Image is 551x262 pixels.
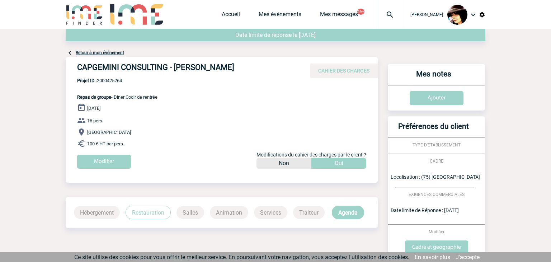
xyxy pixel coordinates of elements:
p: Hébergement [74,206,120,219]
span: Date limite de réponse le [DATE] [235,32,316,38]
a: Retour à mon événement [76,50,124,55]
a: Mes événements [259,11,301,21]
p: Traiteur [293,206,325,219]
p: Restauration [126,206,171,219]
span: [PERSON_NAME] [410,12,443,17]
span: 100 € HT par pers. [87,141,124,146]
a: Mes messages [320,11,358,21]
span: Ce site utilise des cookies pour vous offrir le meilleur service. En poursuivant votre navigation... [74,254,409,261]
span: Repas de groupe [77,94,111,100]
b: Projet ID : [77,78,97,83]
img: 101023-0.jpg [447,5,467,25]
a: J'accepte [456,254,480,261]
p: Agenda [332,206,364,219]
span: CADRE [430,159,443,164]
input: Ajouter [410,91,463,105]
p: Animation [210,206,248,219]
img: IME-Finder [66,4,103,25]
h3: Préférences du client [391,122,476,137]
span: Modifier [429,229,444,234]
span: Modifications du cahier des charges par le client ? [256,152,366,158]
a: Accueil [222,11,240,21]
span: - Dîner Codir de rentrée [77,94,157,100]
input: Cadre et géographie [405,240,468,254]
span: [GEOGRAPHIC_DATA] [87,130,131,135]
p: Non [279,158,289,169]
h4: CAPGEMINI CONSULTING - [PERSON_NAME] [77,63,292,75]
span: Localisation : (75) [GEOGRAPHIC_DATA] [391,174,480,180]
p: Salles [176,206,204,219]
a: En savoir plus [415,254,450,261]
button: 99+ [357,9,364,15]
span: Date limite de Réponse : [DATE] [391,207,459,213]
p: Oui [335,158,343,169]
span: [DATE] [87,106,100,111]
span: CAHIER DES CHARGES [318,68,369,74]
p: Services [254,206,287,219]
input: Modifier [77,155,131,169]
span: TYPE D'ETABLISSEMENT [413,142,461,148]
span: EXIGENCES COMMERCIALES [409,192,465,197]
h3: Mes notes [391,70,476,85]
span: 16 pers. [87,118,103,123]
span: 2000425264 [77,78,157,83]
